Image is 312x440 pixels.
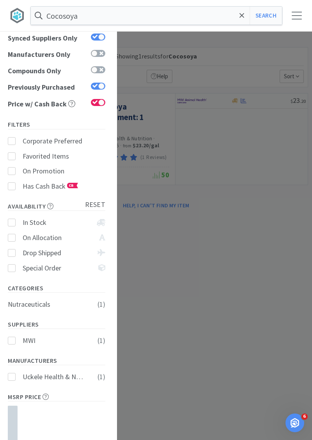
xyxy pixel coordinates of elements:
[23,335,86,346] div: MWI
[97,371,105,383] div: ( 1 )
[67,183,75,188] span: CB
[8,356,105,365] h5: Manufacturers
[23,217,91,228] div: In Stock
[8,320,105,329] h5: Suppliers
[8,202,105,211] h5: Availability
[23,232,91,244] div: On Allocation
[23,182,78,191] span: Has Cash Back
[8,34,81,42] div: Synced Suppliers Only
[8,120,105,129] h5: Filters
[23,263,91,274] div: Special Order
[97,335,105,346] div: ( 1 )
[8,284,105,293] h5: Categories
[85,199,106,210] span: reset
[8,99,81,108] div: Price w/ Cash Back
[301,413,308,420] span: 6
[23,371,86,383] div: Uckele Health & Nutrition
[8,50,81,58] div: Manufacturers Only
[23,151,106,162] div: Favorited Items
[250,7,282,25] button: Search
[8,83,81,91] div: Previously Purchased
[97,299,105,310] div: ( 1 )
[31,7,282,25] input: Search by item, sku, manufacturer, ingredient, size...
[285,413,304,432] iframe: Intercom live chat
[23,136,106,147] div: Corporate Preferred
[23,166,106,177] div: On Promotion
[8,392,105,401] h5: MSRP Price
[8,66,81,74] div: Compounds Only
[23,247,91,259] div: Drop Shipped
[8,299,91,310] div: Nutraceuticals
